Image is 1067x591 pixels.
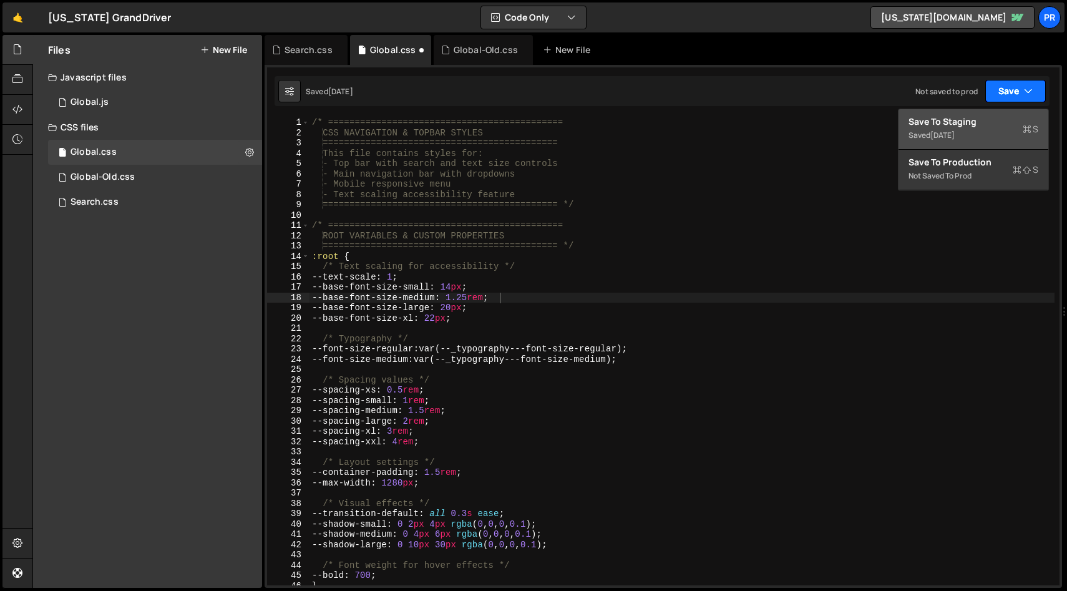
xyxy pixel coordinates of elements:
span: S [1013,164,1038,176]
div: 16777/45852.css [48,165,262,190]
div: 19 [267,303,309,313]
div: CSS files [33,115,262,140]
div: 44 [267,560,309,571]
div: 36 [267,478,309,489]
div: 1 [267,117,309,128]
div: [DATE] [328,86,353,97]
div: 35 [267,467,309,478]
div: 21 [267,323,309,334]
div: 11 [267,220,309,231]
div: 8 [267,190,309,200]
span: S [1023,123,1038,135]
div: New File [543,44,595,56]
div: 7 [267,179,309,190]
div: Global.css [71,147,117,158]
div: 16777/46651.css [48,140,262,165]
div: 9 [267,200,309,210]
div: 18 [267,293,309,303]
div: Save to Production [909,156,1038,169]
div: 16777/45843.js [48,90,262,115]
div: 23 [267,344,309,354]
div: 20 [267,313,309,324]
div: Save to Staging [909,115,1038,128]
div: 25 [267,364,309,375]
div: Global-Old.css [71,172,135,183]
div: 10 [267,210,309,221]
button: New File [200,45,247,55]
div: 26 [267,375,309,386]
div: 3 [267,138,309,149]
div: 42 [267,540,309,550]
div: Not saved to prod [909,169,1038,183]
div: [DATE] [930,130,955,140]
div: 16777/46659.css [48,190,262,215]
a: 🤙 [2,2,33,32]
div: 12 [267,231,309,242]
div: Saved [306,86,353,97]
div: 33 [267,447,309,457]
div: Not saved to prod [915,86,978,97]
div: 41 [267,529,309,540]
div: Global.css [370,44,416,56]
div: 43 [267,550,309,560]
div: Search.css [71,197,119,208]
div: 39 [267,509,309,519]
div: 15 [267,261,309,272]
div: 4 [267,149,309,159]
div: 29 [267,406,309,416]
div: 14 [267,252,309,262]
button: Save [985,80,1046,102]
div: 45 [267,570,309,581]
div: 24 [267,354,309,365]
div: Global.js [71,97,109,108]
div: 28 [267,396,309,406]
div: 16 [267,272,309,283]
div: 38 [267,499,309,509]
button: Save to ProductionS Not saved to prod [899,150,1048,190]
div: Javascript files [33,65,262,90]
div: 17 [267,282,309,293]
h2: Files [48,43,71,57]
div: 31 [267,426,309,437]
div: 40 [267,519,309,530]
div: 37 [267,488,309,499]
div: 32 [267,437,309,447]
div: 5 [267,159,309,169]
div: Search.css [285,44,333,56]
div: 30 [267,416,309,427]
div: 34 [267,457,309,468]
div: 2 [267,128,309,139]
button: Save to StagingS Saved[DATE] [899,109,1048,150]
a: [US_STATE][DOMAIN_NAME] [870,6,1035,29]
div: 22 [267,334,309,344]
div: 27 [267,385,309,396]
div: [US_STATE] GrandDriver [48,10,172,25]
button: Code Only [481,6,586,29]
div: Global-Old.css [454,44,518,56]
a: PR [1038,6,1061,29]
div: 6 [267,169,309,180]
div: Saved [909,128,1038,143]
div: 13 [267,241,309,252]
